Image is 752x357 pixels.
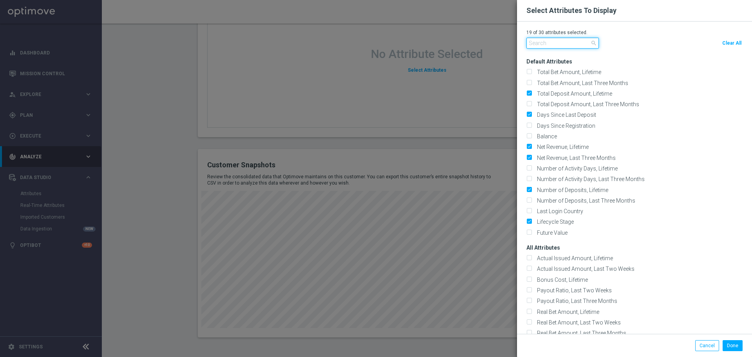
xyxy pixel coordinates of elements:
[534,229,568,236] label: Future Value
[723,340,743,351] button: Done
[534,133,557,140] label: Balance
[534,308,599,315] label: Real Bet Amount, Lifetime
[534,165,618,172] label: Number of Activity Days, Lifetime
[534,154,616,161] label: Net Revenue, Last Three Months
[695,340,719,351] button: Cancel
[534,297,617,304] label: Payout Ratio, Last Three Months
[526,52,752,65] h3: Default Attributes
[534,330,626,337] label: Real Bet Amount, Last Three Months
[591,40,597,46] span: search
[534,197,635,204] label: Number of Deposits, Last Three Months
[534,187,608,194] label: Number of Deposits, Lifetime
[526,6,616,15] h2: Select Attributes To Display
[534,176,645,183] label: Number of Activity Days, Last Three Months
[721,38,743,49] button: Clear All
[534,255,613,262] label: Actual Issued Amount, Lifetime
[534,111,596,118] label: Days Since Last Deposit
[534,143,589,150] label: Net Revenue, Lifetime
[526,238,752,251] h3: All Attributes
[534,80,628,87] label: Total Bet Amount, Last Three Months
[534,69,601,76] label: Total Bet Amount, Lifetime
[534,276,588,283] label: Bonus Cost, Lifetime
[534,90,612,97] label: Total Deposit Amount, Lifetime
[534,101,639,108] label: Total Deposit Amount, Last Three Months
[526,29,743,36] p: 19 of 30 attributes selected.
[534,122,595,129] label: Days Since Registration
[534,287,612,294] label: Payout Ratio, Last Two Weeks
[526,38,599,49] input: Search
[722,40,741,46] span: Clear All
[534,265,634,272] label: Actual Issued Amount, Last Two Weeks
[534,319,621,326] label: Real Bet Amount, Last Two Weeks
[534,208,583,215] label: Last Login Country
[534,218,574,225] label: Lifecycle Stage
